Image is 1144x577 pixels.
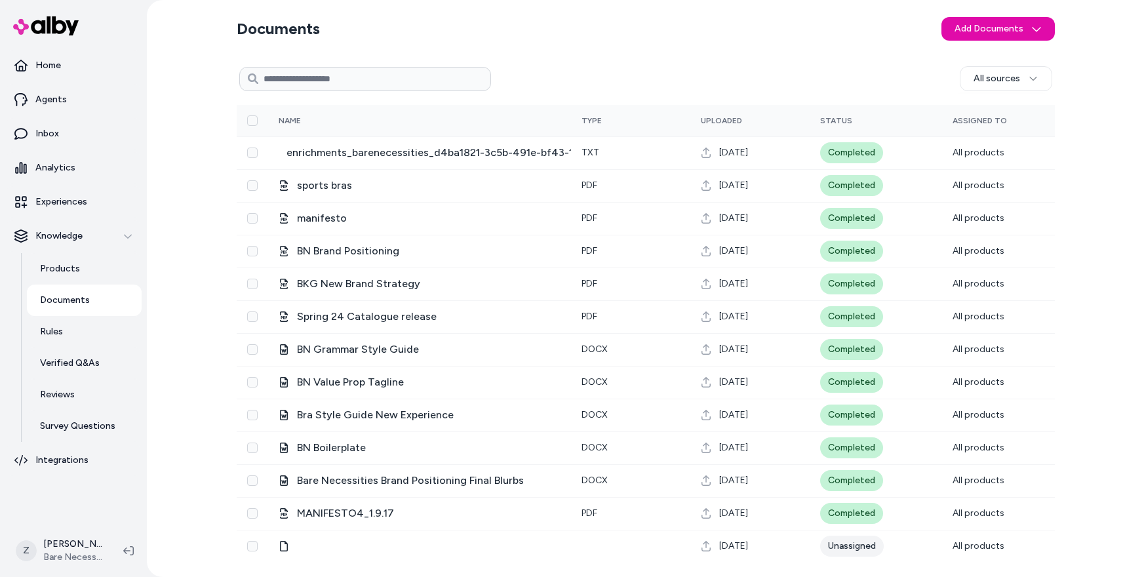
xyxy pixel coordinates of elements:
[582,116,602,125] span: Type
[953,116,1007,125] span: Assigned To
[820,437,883,458] div: Completed
[40,357,100,370] p: Verified Q&As
[279,440,561,456] div: BN Boilerplate.docx
[27,253,142,285] a: Products
[279,115,377,126] div: Name
[719,310,748,323] span: [DATE]
[247,279,258,289] button: Select row
[582,245,597,256] span: pdf
[35,93,67,106] p: Agents
[247,541,258,551] button: Select row
[279,506,561,521] div: MANIFESTO4_1.9.17.pdf
[953,344,1004,355] span: All products
[820,306,883,327] div: Completed
[582,311,597,322] span: pdf
[279,178,561,193] div: sports bras.pdf
[701,116,742,125] span: Uploaded
[279,210,561,226] div: manifesto.pdf
[582,344,608,355] span: docx
[279,309,561,325] div: Spring 24 Catalogue release.pdf
[297,407,454,423] span: Bra Style Guide New Experience
[279,243,561,259] div: BN Brand Positioning.pdf
[582,376,608,388] span: docx
[297,210,347,226] span: manifesto
[960,66,1052,91] button: All sources
[953,442,1004,453] span: All products
[719,474,748,487] span: [DATE]
[279,374,561,390] div: BN Value Prop Tagline.docx
[820,273,883,294] div: Completed
[953,376,1004,388] span: All products
[40,420,115,433] p: Survey Questions
[16,540,37,561] span: Z
[40,388,75,401] p: Reviews
[247,180,258,191] button: Select row
[719,179,748,192] span: [DATE]
[35,229,83,243] p: Knowledge
[27,285,142,316] a: Documents
[941,17,1055,41] button: Add Documents
[286,145,641,161] span: enrichments_barenecessities_d4ba1821-3c5b-491e-bf43-18a3a20e7aeb
[40,262,80,275] p: Products
[582,278,597,289] span: pdf
[953,507,1004,519] span: All products
[953,311,1004,322] span: All products
[5,118,142,149] a: Inbox
[247,344,258,355] button: Select row
[35,454,89,467] p: Integrations
[5,84,142,115] a: Agents
[247,377,258,388] button: Select row
[719,212,748,225] span: [DATE]
[35,161,75,174] p: Analytics
[719,540,748,553] span: [DATE]
[719,343,748,356] span: [DATE]
[279,407,561,423] div: Bra Style Guide New Experience.docx
[719,441,748,454] span: [DATE]
[297,309,437,325] span: Spring 24 Catalogue release
[279,145,561,161] div: enrichments_barenecessities_d4ba1821-3c5b-491e-bf43-18a3a20e7aeb.txt
[719,507,748,520] span: [DATE]
[247,115,258,126] button: Select all
[719,277,748,290] span: [DATE]
[719,245,748,258] span: [DATE]
[27,348,142,379] a: Verified Q&As
[247,475,258,486] button: Select row
[247,148,258,158] button: Select row
[247,246,258,256] button: Select row
[237,18,320,39] h2: Documents
[820,175,883,196] div: Completed
[582,409,608,420] span: docx
[297,473,524,488] span: Bare Necessities Brand Positioning Final Blurbs
[582,212,597,224] span: pdf
[953,180,1004,191] span: All products
[247,443,258,453] button: Select row
[820,208,883,229] div: Completed
[297,243,399,259] span: BN Brand Positioning
[279,473,561,488] div: Bare Necessities Brand Positioning Final Blurbs.docx
[279,342,561,357] div: BN Grammar Style Guide.docx
[35,59,61,72] p: Home
[820,405,883,426] div: Completed
[953,147,1004,158] span: All products
[247,410,258,420] button: Select row
[5,186,142,218] a: Experiences
[43,538,102,551] p: [PERSON_NAME]
[820,470,883,491] div: Completed
[5,220,142,252] button: Knowledge
[13,16,79,35] img: alby Logo
[297,440,366,456] span: BN Boilerplate
[27,316,142,348] a: Rules
[953,409,1004,420] span: All products
[35,195,87,209] p: Experiences
[820,116,852,125] span: Status
[719,376,748,389] span: [DATE]
[35,127,59,140] p: Inbox
[953,278,1004,289] span: All products
[820,142,883,163] div: Completed
[297,506,394,521] span: MANIFESTO4_1.9.17
[582,180,597,191] span: pdf
[5,445,142,476] a: Integrations
[8,530,113,572] button: Z[PERSON_NAME]Bare Necessities
[974,72,1020,85] span: All sources
[953,475,1004,486] span: All products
